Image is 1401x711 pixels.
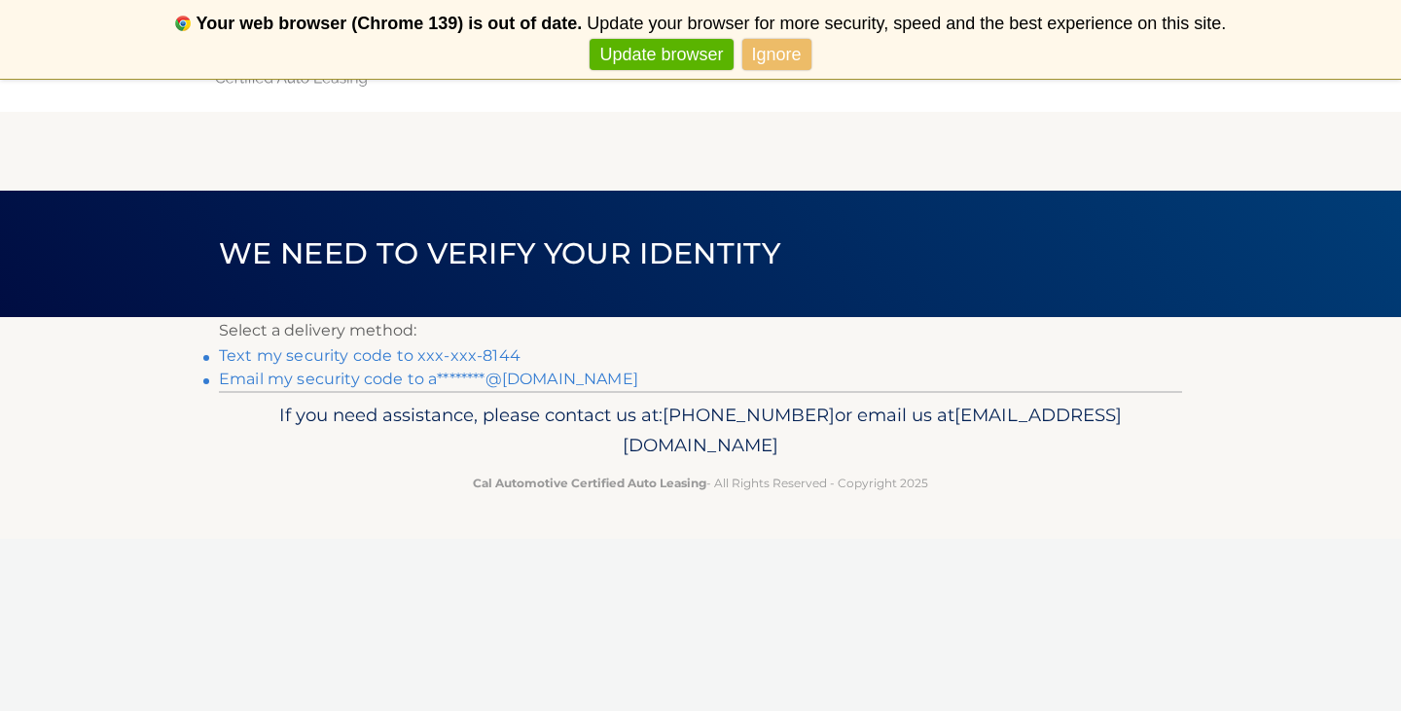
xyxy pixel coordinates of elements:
[590,39,733,71] a: Update browser
[232,400,1169,462] p: If you need assistance, please contact us at: or email us at
[219,235,780,271] span: We need to verify your identity
[219,370,638,388] a: Email my security code to a********@[DOMAIN_NAME]
[232,473,1169,493] p: - All Rights Reserved - Copyright 2025
[587,14,1226,33] span: Update your browser for more security, speed and the best experience on this site.
[663,404,835,426] span: [PHONE_NUMBER]
[742,39,811,71] a: Ignore
[197,14,583,33] b: Your web browser (Chrome 139) is out of date.
[219,346,521,365] a: Text my security code to xxx-xxx-8144
[473,476,706,490] strong: Cal Automotive Certified Auto Leasing
[219,317,1182,344] p: Select a delivery method:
